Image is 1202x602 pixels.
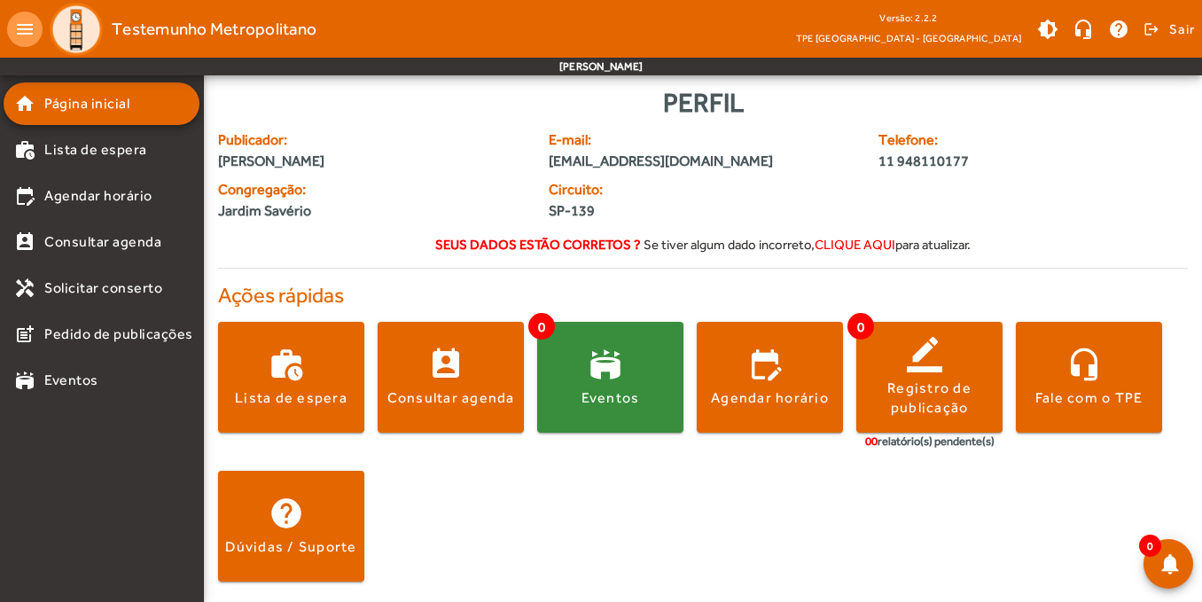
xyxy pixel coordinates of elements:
[14,370,35,391] mat-icon: stadium
[44,231,161,253] span: Consultar agenda
[1141,16,1195,43] button: Sair
[549,151,858,172] span: [EMAIL_ADDRESS][DOMAIN_NAME]
[796,7,1021,29] div: Versão: 2.2.2
[44,93,129,114] span: Página inicial
[44,324,193,345] span: Pedido de publicações
[1016,322,1162,433] button: Fale com o TPE
[796,29,1021,47] span: TPE [GEOGRAPHIC_DATA] - [GEOGRAPHIC_DATA]
[865,433,995,450] div: relatório(s) pendente(s)
[711,388,829,408] div: Agendar horário
[7,12,43,47] mat-icon: menu
[387,388,515,408] div: Consultar agenda
[847,313,874,340] span: 0
[549,200,692,222] span: SP-139
[218,283,1188,309] h4: Ações rápidas
[218,200,311,222] span: Jardim Savério
[549,129,858,151] span: E-mail:
[44,139,147,160] span: Lista de espera
[856,322,1003,433] button: Registro de publicação
[435,237,641,252] strong: Seus dados estão corretos ?
[644,237,971,252] span: Se tiver algum dado incorreto, para atualizar.
[856,379,1003,418] div: Registro de publicação
[1139,535,1161,557] span: 0
[537,322,683,433] button: Eventos
[14,139,35,160] mat-icon: work_history
[44,370,98,391] span: Eventos
[218,151,527,172] span: [PERSON_NAME]
[218,129,527,151] span: Publicador:
[14,185,35,207] mat-icon: edit_calendar
[14,231,35,253] mat-icon: perm_contact_calendar
[112,15,316,43] span: Testemunho Metropolitano
[218,322,364,433] button: Lista de espera
[218,82,1188,122] div: Perfil
[1035,388,1143,408] div: Fale com o TPE
[44,278,162,299] span: Solicitar conserto
[50,3,103,56] img: Logo TPE
[878,129,1105,151] span: Telefone:
[1169,15,1195,43] span: Sair
[865,434,878,448] span: 00
[44,185,152,207] span: Agendar horário
[14,93,35,114] mat-icon: home
[697,322,843,433] button: Agendar horário
[581,388,640,408] div: Eventos
[218,471,364,582] button: Dúvidas / Suporte
[878,151,1105,172] span: 11 948110177
[378,322,524,433] button: Consultar agenda
[815,237,895,252] span: clique aqui
[14,324,35,345] mat-icon: post_add
[43,3,316,56] a: Testemunho Metropolitano
[225,537,356,557] div: Dúvidas / Suporte
[528,313,555,340] span: 0
[235,388,347,408] div: Lista de espera
[14,278,35,299] mat-icon: handyman
[218,179,527,200] span: Congregação:
[549,179,692,200] span: Circuito:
